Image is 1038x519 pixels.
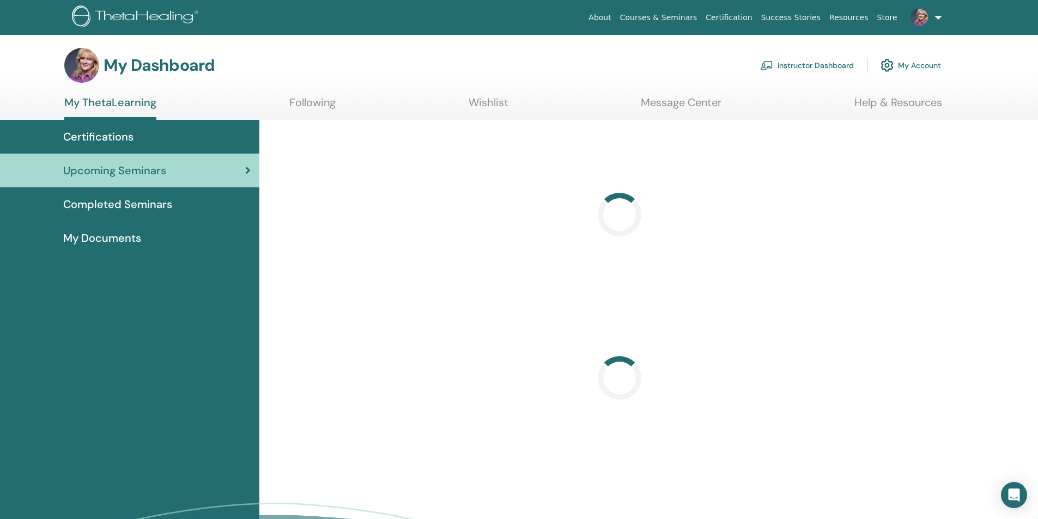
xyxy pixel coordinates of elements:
img: logo.png [72,5,202,30]
span: Upcoming Seminars [63,162,166,179]
a: My Account [881,53,941,77]
img: chalkboard-teacher.svg [760,60,773,70]
span: My Documents [63,230,141,246]
span: Certifications [63,129,133,145]
a: Success Stories [757,8,825,28]
img: default.jpg [64,48,99,83]
a: Courses & Seminars [616,8,702,28]
a: Wishlist [469,96,508,117]
a: Instructor Dashboard [760,53,854,77]
a: Help & Resources [854,96,942,117]
img: cog.svg [881,56,894,75]
span: Completed Seminars [63,196,172,212]
a: Message Center [641,96,721,117]
h3: My Dashboard [104,56,215,75]
img: default.jpg [910,9,928,26]
a: Following [289,96,336,117]
div: Open Intercom Messenger [1001,482,1027,508]
a: Store [873,8,902,28]
a: About [584,8,615,28]
a: Resources [825,8,873,28]
a: Certification [701,8,756,28]
a: My ThetaLearning [64,96,156,120]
